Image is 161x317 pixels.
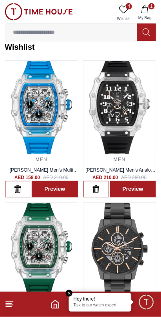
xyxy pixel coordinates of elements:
[32,181,78,197] a: Preview
[148,3,155,9] span: 1
[114,157,125,162] a: MEN
[85,167,156,179] a: [PERSON_NAME] Men's Analog Black Dial Watch - K25009-SSBX
[5,3,73,20] img: ...
[83,61,156,154] img: ...
[10,167,78,185] a: [PERSON_NAME] Men's Multi Function Ivory Dial Watch - K25103-ZSLI
[114,3,134,23] a: 4Wishlist
[36,157,47,162] a: MEN
[134,3,156,23] button: 1My Bag
[110,181,156,197] a: Preview
[74,296,127,303] div: Hey there!
[51,300,60,309] a: Home
[74,303,127,309] p: Talk to our watch expert!
[83,203,156,297] img: ...
[138,294,155,311] div: Chat Widget
[14,175,40,181] h4: AED 158.00
[5,203,78,297] img: ...
[66,290,73,297] em: Close tooltip
[92,175,118,181] h4: AED 210.00
[5,42,156,53] h2: Wishlist
[114,16,134,22] span: Wishlist
[43,175,69,181] span: AED 210.00
[5,61,78,154] img: ...
[135,15,155,21] span: My Bag
[121,175,147,181] span: AED 280.00
[126,3,132,9] span: 4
